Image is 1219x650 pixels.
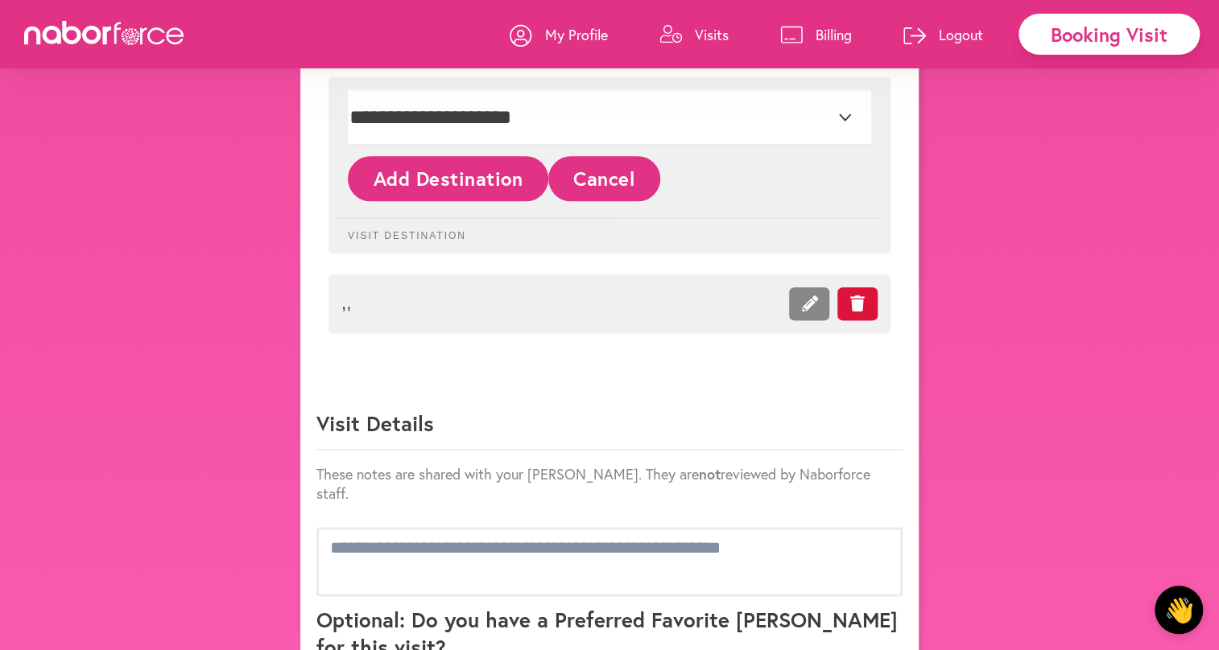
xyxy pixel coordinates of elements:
[816,25,852,44] p: Billing
[545,25,608,44] p: My Profile
[316,409,903,450] p: Visit Details
[510,10,608,59] a: My Profile
[348,156,548,200] button: Add Destination
[1019,14,1200,55] div: Booking Visit
[939,25,983,44] p: Logout
[695,25,729,44] p: Visits
[1164,596,1194,624] div: 👋
[780,10,852,59] a: Billing
[1155,586,1203,634] button: 👋
[336,217,883,241] p: Visit Destination
[903,10,983,59] a: Logout
[316,464,903,503] p: These notes are shared with your [PERSON_NAME]. They are reviewed by Naborforce staff.
[341,293,696,314] span: , ,
[548,156,660,200] button: Cancel
[659,10,729,59] a: Visits
[699,464,721,483] strong: not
